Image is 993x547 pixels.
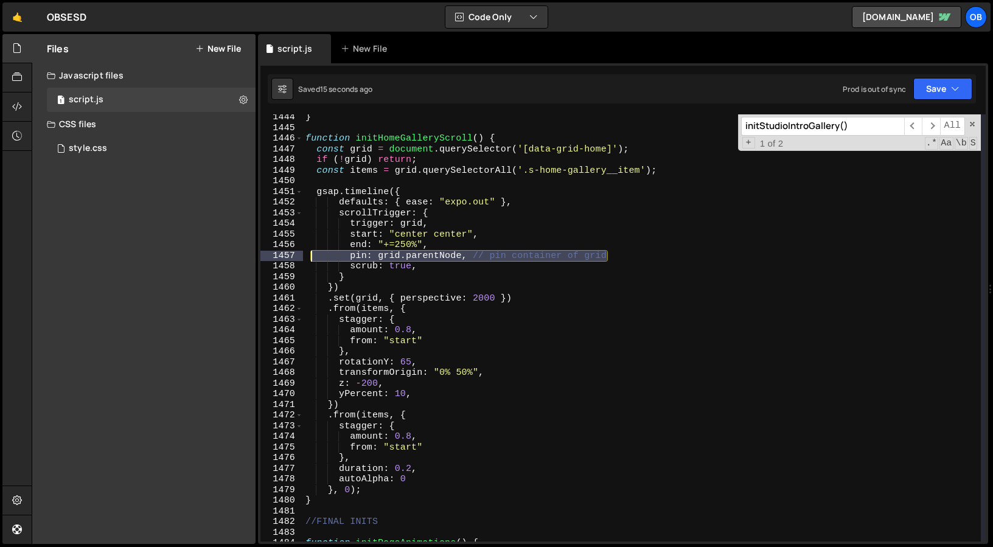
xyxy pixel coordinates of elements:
[47,10,86,24] div: OBSESD
[47,136,256,161] div: 13969/35632.css
[940,117,965,136] span: Alt-Enter
[969,137,977,150] span: Search In Selection
[843,84,906,94] div: Prod is out of sync
[260,197,303,208] div: 1452
[260,123,303,134] div: 1445
[260,176,303,187] div: 1450
[260,474,303,485] div: 1478
[260,528,303,538] div: 1483
[260,346,303,357] div: 1466
[965,6,987,28] a: Ob
[260,133,303,144] div: 1446
[57,96,64,106] span: 1
[260,368,303,378] div: 1468
[260,187,303,198] div: 1451
[260,144,303,155] div: 1447
[260,112,303,123] div: 1444
[755,138,789,149] span: 1 of 2
[298,84,372,94] div: Saved
[277,43,312,55] div: script.js
[445,6,548,28] button: Code Only
[260,218,303,229] div: 1454
[260,431,303,442] div: 1474
[69,94,103,105] div: script.js
[260,155,303,165] div: 1448
[32,112,256,136] div: CSS files
[260,357,303,368] div: 1467
[260,325,303,336] div: 1464
[260,453,303,464] div: 1476
[260,485,303,496] div: 1479
[852,6,961,28] a: [DOMAIN_NAME]
[741,117,904,136] input: Search for
[32,63,256,88] div: Javascript files
[260,304,303,315] div: 1462
[260,272,303,283] div: 1459
[47,42,69,55] h2: Files
[260,229,303,240] div: 1455
[260,315,303,326] div: 1463
[341,43,392,55] div: New File
[260,464,303,475] div: 1477
[742,137,755,149] span: Toggle Replace mode
[913,78,972,100] button: Save
[260,378,303,389] div: 1469
[47,88,260,112] div: 13969/35576.js
[260,336,303,347] div: 1465
[260,251,303,262] div: 1457
[904,117,922,136] span: ​
[922,117,940,136] span: ​
[260,165,303,176] div: 1449
[260,208,303,219] div: 1453
[260,442,303,453] div: 1475
[69,143,107,154] div: style.css
[2,2,32,32] a: 🤙
[260,421,303,432] div: 1473
[260,517,303,528] div: 1482
[260,389,303,400] div: 1470
[260,293,303,304] div: 1461
[939,137,953,150] span: CaseSensitive Search
[260,506,303,517] div: 1481
[260,240,303,251] div: 1456
[260,410,303,421] div: 1472
[925,137,938,150] span: RegExp Search
[260,261,303,272] div: 1458
[955,137,968,150] span: Whole Word Search
[260,495,303,506] div: 1480
[260,400,303,411] div: 1471
[195,44,241,54] button: New File
[260,282,303,293] div: 1460
[320,84,372,94] div: 15 seconds ago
